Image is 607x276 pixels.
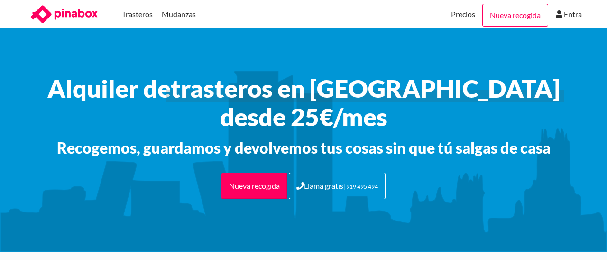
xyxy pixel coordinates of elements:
a: Nueva recogida [221,173,287,199]
a: Llama gratis| 919 495 494 [289,173,386,199]
h3: Recogemos, guardamos y devolvemos tus cosas sin que tú salgas de casa [19,138,588,157]
small: | 919 495 494 [343,183,378,190]
h1: Alquiler de desde 25€/mes [19,74,588,131]
span: trasteros en [GEOGRAPHIC_DATA] [171,74,560,102]
a: Nueva recogida [482,4,548,27]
